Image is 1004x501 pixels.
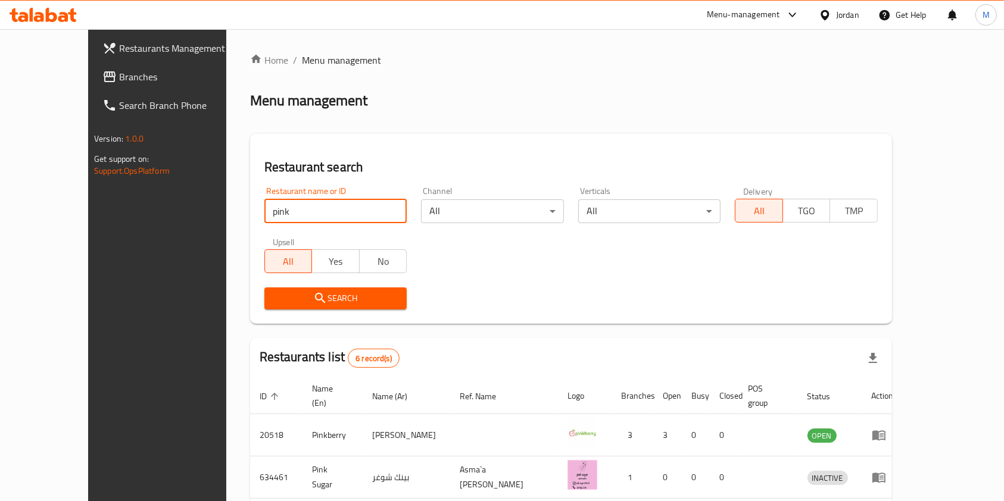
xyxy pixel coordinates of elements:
span: OPEN [807,429,837,443]
input: Search for restaurant name or ID.. [264,199,407,223]
button: All [264,249,313,273]
span: M [983,8,990,21]
td: 0 [710,456,739,499]
h2: Menu management [250,91,367,110]
th: Busy [682,378,710,414]
div: Jordan [836,8,859,21]
div: All [578,199,721,223]
label: Upsell [273,237,295,246]
button: TMP [830,199,878,223]
img: Pink Sugar [568,460,597,490]
span: Search Branch Phone [119,98,247,112]
a: Search Branch Phone [93,91,256,120]
td: Asma`a [PERSON_NAME] [450,456,558,499]
th: Logo [558,378,612,414]
button: Yes [311,249,360,273]
button: Search [264,287,407,309]
span: Ref. Name [460,389,512,403]
span: INACTIVE [807,471,848,485]
span: TGO [788,202,826,220]
span: Get support on: [94,151,149,167]
a: Branches [93,62,256,91]
div: Export file [859,344,887,372]
th: Action [862,378,903,414]
span: Menu management [302,53,381,67]
span: No [364,253,403,270]
button: All [735,199,783,223]
span: Name (En) [312,381,348,410]
span: ID [260,389,282,403]
td: [PERSON_NAME] [363,414,450,456]
span: Version: [94,131,123,146]
th: Closed [710,378,739,414]
td: Pinkberry [303,414,363,456]
li: / [293,53,297,67]
th: Branches [612,378,653,414]
td: 0 [710,414,739,456]
td: 0 [682,456,710,499]
td: 20518 [250,414,303,456]
td: 3 [653,414,682,456]
span: Restaurants Management [119,41,247,55]
span: 1.0.0 [125,131,144,146]
span: TMP [835,202,873,220]
td: Pink Sugar [303,456,363,499]
h2: Restaurants list [260,348,400,368]
span: Yes [317,253,355,270]
td: 0 [653,456,682,499]
div: INACTIVE [807,471,848,485]
td: بينك شوغر [363,456,450,499]
label: Delivery [743,187,773,195]
span: Name (Ar) [372,389,423,403]
span: All [740,202,778,220]
td: 634461 [250,456,303,499]
a: Home [250,53,288,67]
div: Menu-management [707,8,780,22]
td: 0 [682,414,710,456]
span: Branches [119,70,247,84]
span: Status [807,389,846,403]
button: TGO [782,199,831,223]
div: All [421,199,564,223]
h2: Restaurant search [264,158,878,176]
td: 3 [612,414,653,456]
div: Menu [872,428,894,442]
th: Open [653,378,682,414]
button: No [359,249,407,273]
nav: breadcrumb [250,53,892,67]
span: Search [274,291,398,306]
span: All [270,253,308,270]
a: Restaurants Management [93,34,256,62]
img: Pinkberry [568,418,597,447]
span: 6 record(s) [348,353,399,364]
a: Support.OpsPlatform [94,163,170,179]
div: Total records count [348,349,400,368]
div: Menu [872,470,894,484]
td: 1 [612,456,653,499]
span: POS group [749,381,784,410]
